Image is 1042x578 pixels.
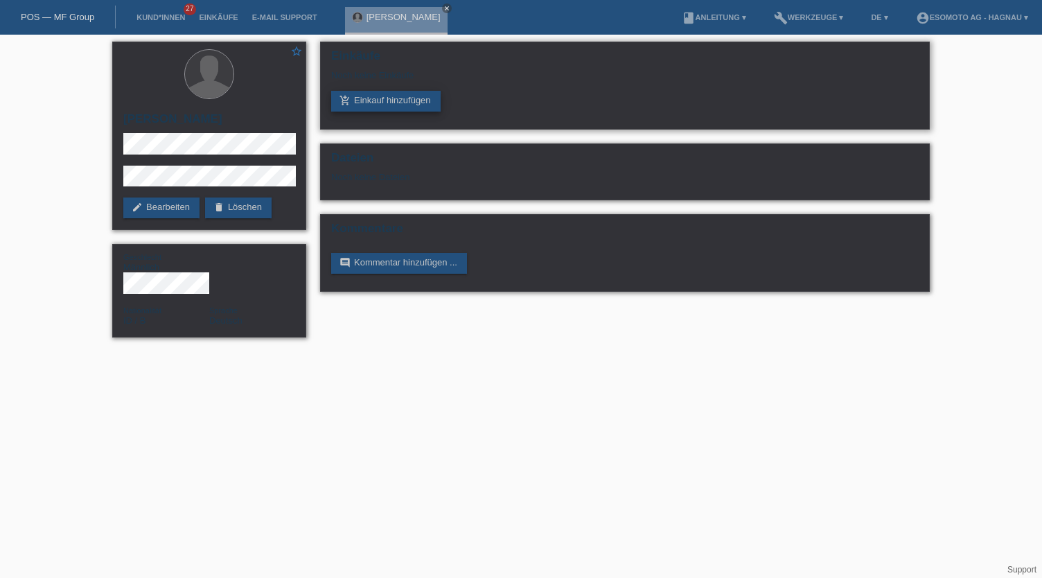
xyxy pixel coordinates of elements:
span: Nationalität [123,306,161,315]
h2: Einkäufe [331,49,919,70]
div: Noch keine Dateien [331,172,754,182]
a: add_shopping_cartEinkauf hinzufügen [331,91,441,112]
a: E-Mail Support [245,13,324,21]
span: 27 [184,3,196,15]
h2: Kommentare [331,222,919,243]
i: book [682,11,696,25]
a: Support [1007,565,1036,575]
h2: Dateien [331,151,919,172]
a: bookAnleitung ▾ [675,13,753,21]
a: account_circleEsomoto AG - Hagnau ▾ [909,13,1035,21]
h2: [PERSON_NAME] [123,112,295,133]
a: POS — MF Group [21,12,94,22]
a: Einkäufe [192,13,245,21]
span: Sprache [209,306,238,315]
i: star_border [290,45,303,58]
a: [PERSON_NAME] [367,12,441,22]
a: star_border [290,45,303,60]
span: Deutsch [209,315,242,326]
i: close [443,5,450,12]
i: add_shopping_cart [339,95,351,106]
i: account_circle [916,11,930,25]
a: buildWerkzeuge ▾ [767,13,851,21]
div: Männlich [123,252,209,272]
i: comment [339,257,351,268]
i: build [774,11,788,25]
a: commentKommentar hinzufügen ... [331,253,467,274]
i: delete [213,202,224,213]
span: Geschlecht [123,253,161,261]
div: Noch keine Einkäufe [331,70,919,91]
span: Indonesien / B / 01.04.2023 [123,315,146,326]
a: Kund*innen [130,13,192,21]
a: deleteLöschen [205,198,272,218]
a: close [442,3,452,13]
a: editBearbeiten [123,198,200,218]
a: DE ▾ [864,13,894,21]
i: edit [132,202,143,213]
